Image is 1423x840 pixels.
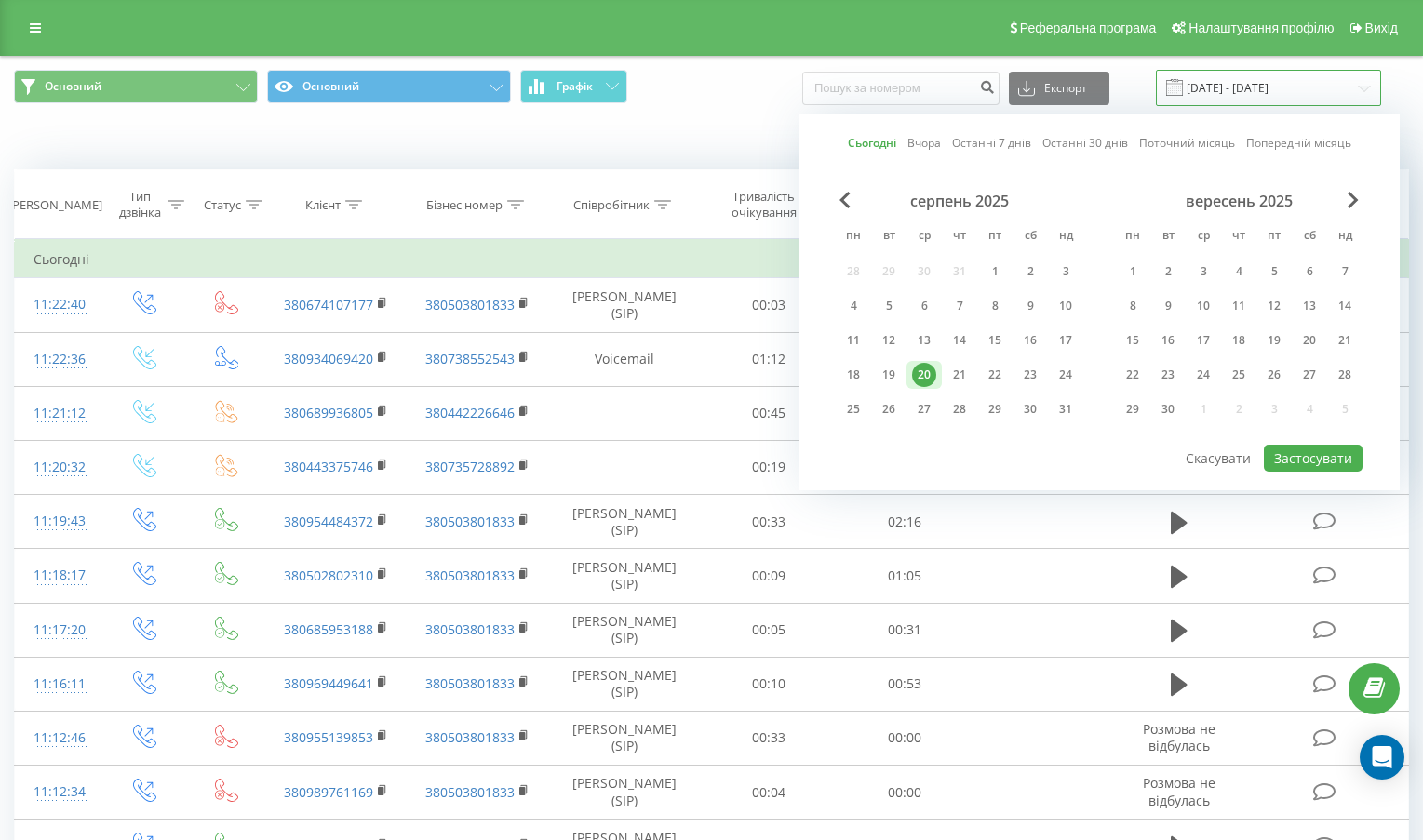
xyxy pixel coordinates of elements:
[1115,361,1150,389] div: пн 22 вер 2025 р.
[1256,258,1292,286] div: пт 5 вер 2025 р.
[906,395,942,423] div: ср 27 серп 2025 р.
[871,361,906,389] div: вт 19 серп 2025 р.
[1150,327,1186,354] div: вт 16 вер 2025 р.
[947,397,972,421] div: 28
[836,361,871,389] div: пн 18 серп 2025 р.
[1331,223,1359,251] abbr: неділя
[701,766,837,820] td: 00:04
[34,287,83,323] div: 11:22:40
[942,327,977,354] div: чт 14 серп 2025 р.
[425,296,515,313] a: 380503801833
[839,223,867,251] abbr: понеділок
[1013,361,1048,389] div: сб 23 серп 2025 р.
[34,341,83,378] div: 11:22:36
[548,332,701,386] td: Voicemail
[548,766,701,820] td: [PERSON_NAME] (SIP)
[837,495,973,549] td: 02:16
[1295,223,1323,251] abbr: субота
[1256,361,1292,389] div: пт 26 вер 2025 р.
[1054,363,1078,387] div: 24
[1013,395,1048,423] div: сб 30 серп 2025 р.
[1191,363,1215,387] div: 24
[1156,328,1180,353] div: 16
[912,397,936,421] div: 27
[284,513,373,530] a: 380954484372
[548,549,701,603] td: [PERSON_NAME] (SIP)
[1143,720,1215,754] span: Розмова не відбулась
[284,404,373,421] a: 380689936805
[1115,192,1363,210] div: вересень 2025
[1327,258,1363,286] div: нд 7 вер 2025 р.
[1054,294,1078,318] div: 10
[877,397,901,421] div: 26
[839,192,851,208] span: Previous Month
[34,720,83,756] div: 11:12:46
[1115,395,1150,423] div: пн 29 вер 2025 р.
[1013,327,1048,354] div: сб 16 серп 2025 р.
[1018,294,1042,318] div: 9
[284,458,373,475] a: 380443375746
[1018,260,1042,284] div: 2
[284,567,373,584] a: 380502802310
[284,728,373,746] a: 380955139853
[837,549,973,603] td: 01:05
[1119,223,1147,251] abbr: понеділок
[425,513,515,530] a: 380503801833
[1175,445,1261,472] button: Скасувати
[1297,260,1322,284] div: 6
[1121,328,1145,353] div: 15
[284,783,373,801] a: 380989761169
[1260,223,1288,251] abbr: п’ятниця
[573,197,650,213] div: Співробітник
[1292,327,1327,354] div: сб 20 вер 2025 р.
[1333,328,1357,353] div: 21
[1221,258,1256,286] div: чт 4 вер 2025 р.
[426,197,503,213] div: Бізнес номер
[701,495,837,549] td: 00:33
[1227,328,1251,353] div: 18
[906,292,942,320] div: ср 6 серп 2025 р.
[1262,328,1286,353] div: 19
[1186,327,1221,354] div: ср 17 вер 2025 р.
[836,292,871,320] div: пн 4 серп 2025 р.
[1115,327,1150,354] div: пн 15 вер 2025 р.
[425,567,515,584] a: 380503801833
[983,397,1007,421] div: 29
[701,711,837,765] td: 00:33
[1297,363,1322,387] div: 27
[977,258,1013,286] div: пт 1 серп 2025 р.
[877,294,901,318] div: 5
[1156,260,1180,284] div: 2
[548,495,701,549] td: [PERSON_NAME] (SIP)
[1016,223,1044,251] abbr: субота
[802,72,1000,105] input: Пошук за номером
[425,458,515,475] a: 380735728892
[1292,292,1327,320] div: сб 13 вер 2025 р.
[947,363,972,387] div: 21
[701,386,837,440] td: 00:45
[1227,294,1251,318] div: 11
[1225,223,1253,251] abbr: четвер
[871,327,906,354] div: вт 12 серп 2025 р.
[284,620,373,638] a: 380685953188
[1154,223,1182,251] abbr: вівторок
[836,395,871,423] div: пн 25 серп 2025 р.
[946,223,973,251] abbr: четвер
[1186,361,1221,389] div: ср 24 вер 2025 р.
[942,361,977,389] div: чт 21 серп 2025 р.
[906,361,942,389] div: ср 20 серп 2025 р.
[548,278,701,332] td: [PERSON_NAME] (SIP)
[1121,397,1145,421] div: 29
[977,395,1013,423] div: пт 29 серп 2025 р.
[947,294,972,318] div: 7
[1150,395,1186,423] div: вт 30 вер 2025 р.
[701,549,837,603] td: 00:09
[701,657,837,711] td: 00:10
[718,189,811,220] div: Тривалість очікування
[837,711,973,765] td: 00:00
[1054,328,1078,353] div: 17
[1191,260,1215,284] div: 3
[910,223,938,251] abbr: середа
[548,657,701,711] td: [PERSON_NAME] (SIP)
[1150,361,1186,389] div: вт 23 вер 2025 р.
